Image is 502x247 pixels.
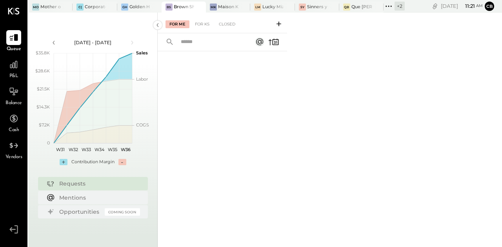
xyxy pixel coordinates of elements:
span: P&L [9,73,18,80]
text: $28.6K [35,68,50,74]
div: BS [166,4,173,11]
a: Balance [0,84,27,107]
div: Mentions [59,194,136,202]
div: Opportunities [59,208,101,216]
div: Requests [59,180,136,188]
div: C( [76,4,84,11]
text: W35 [108,147,117,152]
text: W33 [82,147,91,152]
div: - [118,159,126,165]
text: W32 [69,147,78,152]
text: 0 [47,140,50,146]
div: Sy [299,4,306,11]
text: COGS [136,122,149,128]
div: Mo [32,4,39,11]
a: Vendors [0,138,27,161]
div: Mother of Pearl [40,4,61,10]
a: P&L [0,57,27,80]
text: W31 [56,147,64,152]
span: Balance [5,100,22,107]
span: Cash [9,127,19,134]
span: 11 : 21 [459,2,475,10]
div: Lucky Mizu [262,4,283,10]
div: Corporate (Level 8) [85,4,105,10]
text: $14.3K [36,104,50,110]
text: $7.2K [39,122,50,128]
div: copy link [431,2,439,10]
div: LM [254,4,261,11]
text: $21.5K [37,86,50,92]
span: Queue [7,46,21,53]
div: For Me [166,20,189,28]
div: Golden Hour [129,4,150,10]
div: + [60,159,67,165]
div: MK [210,4,217,11]
div: Coming Soon [105,208,140,216]
div: Que [PERSON_NAME]! [351,4,372,10]
a: Queue [0,30,27,53]
div: Closed [215,20,239,28]
span: Vendors [5,154,22,161]
div: GH [121,4,128,11]
div: Sinners y [PERSON_NAME] [307,4,327,10]
span: am [476,3,483,9]
div: QB [343,4,350,11]
text: $35.8K [36,50,50,56]
text: Sales [136,50,148,56]
div: + 2 [395,2,405,11]
text: Labor [136,76,148,82]
div: [DATE] [441,2,483,10]
div: [DATE] - [DATE] [60,39,126,46]
text: W36 [120,147,130,152]
div: Brown Sheep [174,4,194,10]
text: W34 [95,147,105,152]
div: Maison Kasai [218,4,238,10]
div: Contribution Margin [71,159,115,165]
button: cb [485,2,494,11]
a: Cash [0,111,27,134]
div: For KS [191,20,213,28]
